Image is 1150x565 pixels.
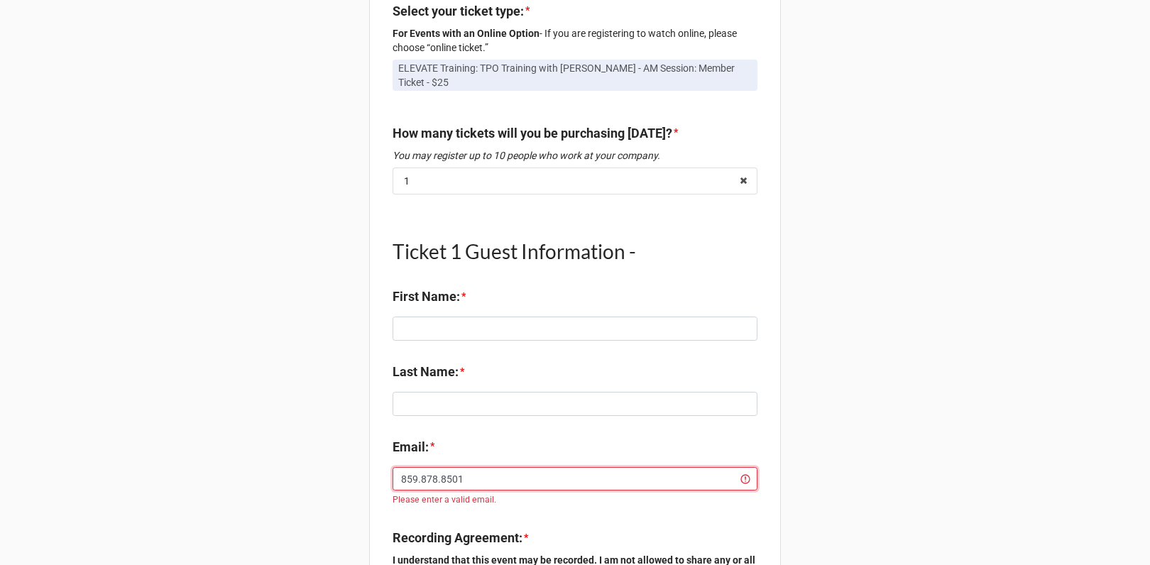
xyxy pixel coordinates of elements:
em: You may register up to 10 people who work at your company. [393,150,660,161]
p: ELEVATE Training: TPO Training with [PERSON_NAME] - AM Session: Member Ticket - $25 [398,61,752,89]
label: Select your ticket type: [393,1,524,21]
label: Email: [393,437,429,457]
label: How many tickets will you be purchasing [DATE]? [393,124,672,143]
label: Recording Agreement: [393,528,522,548]
label: First Name: [393,287,460,307]
p: - If you are registering to watch online, please choose “online ticket.” [393,26,757,55]
label: Last Name: [393,362,459,382]
strong: For Events with an Online Option [393,28,540,39]
h1: Ticket 1 Guest Information - [393,238,757,264]
div: 1 [404,176,410,186]
div: Please enter a valid email. [393,493,757,507]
